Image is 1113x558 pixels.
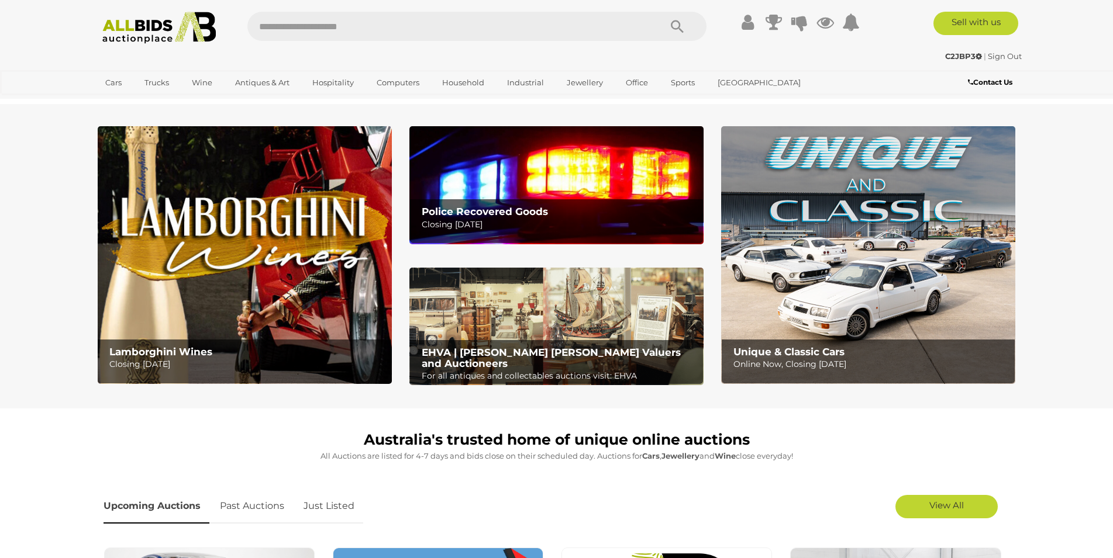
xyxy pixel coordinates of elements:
a: Trucks [137,73,177,92]
img: Lamborghini Wines [98,126,392,384]
a: View All [895,495,998,518]
b: EHVA | [PERSON_NAME] [PERSON_NAME] Valuers and Auctioneers [422,346,681,369]
a: Industrial [499,73,552,92]
a: Sign Out [988,51,1022,61]
a: Contact Us [968,76,1015,89]
a: Antiques & Art [228,73,297,92]
p: All Auctions are listed for 4-7 days and bids close on their scheduled day. Auctions for , and cl... [104,449,1010,463]
span: View All [929,500,964,511]
a: Unique & Classic Cars Unique & Classic Cars Online Now, Closing [DATE] [721,126,1015,384]
a: EHVA | Evans Hastings Valuers and Auctioneers EHVA | [PERSON_NAME] [PERSON_NAME] Valuers and Auct... [409,268,704,386]
b: Unique & Classic Cars [733,346,845,358]
img: Allbids.com.au [96,12,223,44]
strong: Wine [715,451,736,460]
a: Household [435,73,492,92]
a: Just Listed [295,489,363,524]
a: Cars [98,73,129,92]
p: Closing [DATE] [109,357,385,372]
button: Search [648,12,707,41]
b: Police Recovered Goods [422,206,548,217]
a: Past Auctions [211,489,293,524]
a: [GEOGRAPHIC_DATA] [710,73,808,92]
a: C2JBP3 [945,51,984,61]
a: Hospitality [305,73,361,92]
strong: C2JBP3 [945,51,982,61]
h1: Australia's trusted home of unique online auctions [104,432,1010,448]
a: Police Recovered Goods Police Recovered Goods Closing [DATE] [409,126,704,244]
img: Police Recovered Goods [409,126,704,244]
p: Online Now, Closing [DATE] [733,357,1009,372]
b: Contact Us [968,78,1012,86]
a: Upcoming Auctions [104,489,209,524]
a: Lamborghini Wines Lamborghini Wines Closing [DATE] [98,126,392,384]
a: Sell with us [933,12,1018,35]
p: For all antiques and collectables auctions visit: EHVA [422,369,697,383]
a: Computers [369,73,427,92]
a: Sports [663,73,702,92]
a: Wine [184,73,220,92]
b: Lamborghini Wines [109,346,212,358]
a: Jewellery [559,73,611,92]
strong: Cars [642,451,660,460]
span: | [984,51,986,61]
strong: Jewellery [661,451,699,460]
p: Closing [DATE] [422,217,697,232]
img: Unique & Classic Cars [721,126,1015,384]
a: Office [618,73,656,92]
img: EHVA | Evans Hastings Valuers and Auctioneers [409,268,704,386]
